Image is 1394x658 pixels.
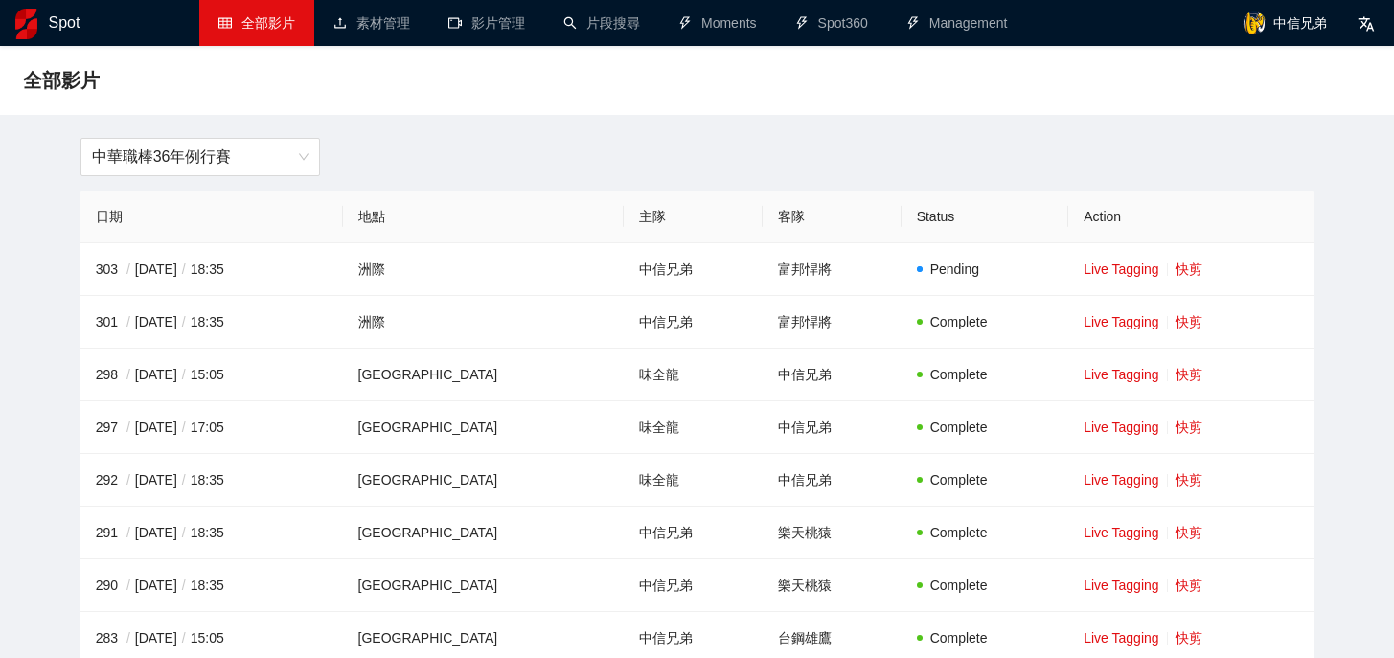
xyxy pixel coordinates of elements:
a: Live Tagging [1084,630,1158,646]
a: 快剪 [1176,314,1202,329]
td: 樂天桃猿 [763,507,902,559]
span: Complete [930,525,988,540]
th: 地點 [343,191,624,243]
th: Status [902,191,1069,243]
a: thunderboltMoments [678,15,757,31]
td: 290 [DATE] 18:35 [80,559,343,612]
th: 客隊 [763,191,902,243]
td: 292 [DATE] 18:35 [80,454,343,507]
td: 中信兄弟 [624,296,763,349]
span: / [122,314,135,329]
td: [GEOGRAPHIC_DATA] [343,454,624,507]
th: 主隊 [624,191,763,243]
td: 291 [DATE] 18:35 [80,507,343,559]
a: 快剪 [1176,472,1202,488]
td: 中信兄弟 [763,349,902,401]
td: [GEOGRAPHIC_DATA] [343,559,624,612]
td: [GEOGRAPHIC_DATA] [343,401,624,454]
span: 全部影片 [23,65,100,96]
span: / [177,472,191,488]
span: 全部影片 [241,15,295,31]
span: Complete [930,367,988,382]
span: 中華職棒36年例行賽 [92,139,309,175]
a: 快剪 [1176,261,1202,277]
a: 快剪 [1176,420,1202,435]
span: / [122,367,135,382]
span: table [218,16,232,30]
td: 297 [DATE] 17:05 [80,401,343,454]
span: / [177,630,191,646]
td: 中信兄弟 [624,243,763,296]
th: 日期 [80,191,343,243]
td: 樂天桃猿 [763,559,902,612]
span: / [177,367,191,382]
span: / [122,578,135,593]
a: 快剪 [1176,630,1202,646]
a: Live Tagging [1084,261,1158,277]
td: 洲際 [343,243,624,296]
span: / [177,314,191,329]
img: logo [15,9,37,39]
td: 中信兄弟 [624,507,763,559]
a: Live Tagging [1084,578,1158,593]
a: thunderboltSpot360 [795,15,868,31]
td: 中信兄弟 [763,401,902,454]
span: / [177,578,191,593]
a: Live Tagging [1084,314,1158,329]
a: thunderboltManagement [906,15,1008,31]
span: Complete [930,578,988,593]
td: 富邦悍將 [763,296,902,349]
span: / [177,420,191,435]
td: 味全龍 [624,401,763,454]
img: avatar [1243,11,1266,34]
td: 中信兄弟 [763,454,902,507]
a: Live Tagging [1084,420,1158,435]
span: / [122,261,135,277]
td: 味全龍 [624,349,763,401]
a: Live Tagging [1084,525,1158,540]
a: 快剪 [1176,578,1202,593]
span: Complete [930,314,988,329]
span: / [122,420,135,435]
td: 301 [DATE] 18:35 [80,296,343,349]
td: [GEOGRAPHIC_DATA] [343,507,624,559]
td: [GEOGRAPHIC_DATA] [343,349,624,401]
span: / [177,525,191,540]
a: upload素材管理 [333,15,410,31]
td: 洲際 [343,296,624,349]
a: search片段搜尋 [563,15,640,31]
th: Action [1068,191,1314,243]
td: 味全龍 [624,454,763,507]
a: video-camera影片管理 [448,15,525,31]
span: Pending [930,261,979,277]
td: 中信兄弟 [624,559,763,612]
a: Live Tagging [1084,472,1158,488]
span: / [122,630,135,646]
td: 298 [DATE] 15:05 [80,349,343,401]
span: / [122,525,135,540]
span: / [177,261,191,277]
a: 快剪 [1176,525,1202,540]
a: 快剪 [1176,367,1202,382]
span: Complete [930,420,988,435]
a: Live Tagging [1084,367,1158,382]
td: 富邦悍將 [763,243,902,296]
span: Complete [930,630,988,646]
span: Complete [930,472,988,488]
td: 303 [DATE] 18:35 [80,243,343,296]
span: / [122,472,135,488]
